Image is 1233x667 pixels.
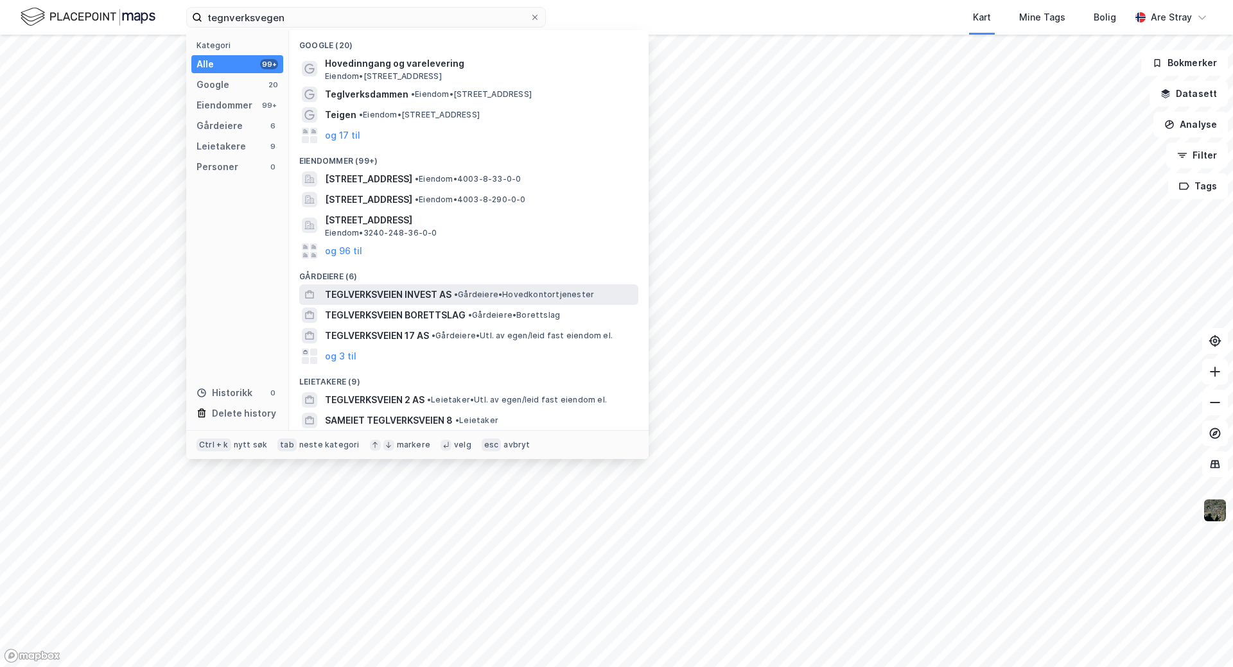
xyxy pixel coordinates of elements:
div: Ctrl + k [197,438,231,451]
div: tab [277,438,297,451]
span: • [359,110,363,119]
div: Leietakere [197,139,246,154]
div: velg [454,440,471,450]
span: Gårdeiere • Hovedkontortjenester [454,290,594,300]
span: [STREET_ADDRESS] [325,171,412,187]
div: Delete history [212,406,276,421]
span: Teglverksdammen [325,87,408,102]
span: [STREET_ADDRESS] [325,212,633,228]
a: Mapbox homepage [4,648,60,663]
div: 20 [268,80,278,90]
div: Are Stray [1151,10,1192,25]
span: TEGLVERKSVEIEN 17 AS [325,328,429,343]
img: 9k= [1203,498,1227,523]
span: • [415,195,419,204]
span: Leietaker [455,415,498,426]
div: 99+ [260,100,278,110]
span: Eiendom • [STREET_ADDRESS] [411,89,532,100]
span: SAMEIET TEGLVERKSVEIEN 8 [325,413,453,428]
div: Eiendommer (99+) [289,146,649,169]
span: Eiendom • 4003-8-33-0-0 [415,174,521,184]
button: Tags [1168,173,1228,199]
span: TEGLVERKSVEIEN 2 AS [325,392,424,408]
span: Hovedinngang og varelevering [325,56,633,71]
div: avbryt [503,440,530,450]
span: Eiendom • [STREET_ADDRESS] [325,71,442,82]
div: 9 [268,141,278,152]
div: esc [482,438,502,451]
span: Eiendom • 3240-248-36-0-0 [325,228,437,238]
button: Filter [1166,143,1228,168]
span: • [454,290,458,299]
div: 0 [268,162,278,172]
div: Gårdeiere [197,118,243,134]
span: • [415,174,419,184]
span: • [468,310,472,320]
button: og 17 til [325,128,360,143]
div: Kart [973,10,991,25]
div: markere [397,440,430,450]
div: Google [197,77,229,92]
span: TEGLVERKSVEIEN BORETTSLAG [325,308,466,323]
span: • [432,331,435,340]
iframe: Chat Widget [1169,605,1233,667]
span: Gårdeiere • Borettslag [468,310,560,320]
div: Mine Tags [1019,10,1065,25]
span: Eiendom • [STREET_ADDRESS] [359,110,480,120]
span: Leietaker • Utl. av egen/leid fast eiendom el. [427,395,607,405]
div: Leietakere (9) [289,367,649,390]
span: • [411,89,415,99]
span: Eiendom • 4003-8-290-0-0 [415,195,526,205]
div: Bolig [1094,10,1116,25]
div: 99+ [260,59,278,69]
span: TEGLVERKSVEIEN INVEST AS [325,287,451,302]
div: 6 [268,121,278,131]
button: Bokmerker [1141,50,1228,76]
span: • [455,415,459,425]
span: • [427,395,431,404]
div: Eiendommer [197,98,252,113]
div: Alle [197,56,214,72]
span: [STREET_ADDRESS] [325,192,412,207]
div: Historikk [197,385,252,401]
input: Søk på adresse, matrikkel, gårdeiere, leietakere eller personer [202,8,530,27]
div: nytt søk [234,440,268,450]
div: neste kategori [299,440,360,450]
button: Analyse [1153,112,1228,137]
div: Gårdeiere (6) [289,261,649,284]
div: Google (20) [289,30,649,53]
button: og 96 til [325,243,362,259]
img: logo.f888ab2527a4732fd821a326f86c7f29.svg [21,6,155,28]
button: Datasett [1150,81,1228,107]
div: Personer [197,159,238,175]
div: 0 [268,388,278,398]
button: og 3 til [325,349,356,364]
div: Kategori [197,40,283,50]
span: Gårdeiere • Utl. av egen/leid fast eiendom el. [432,331,613,341]
span: Teigen [325,107,356,123]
